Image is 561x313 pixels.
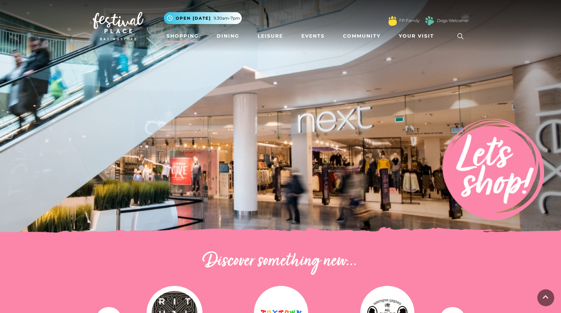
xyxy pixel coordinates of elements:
img: Festival Place Logo [93,12,144,40]
a: Community [340,30,383,42]
span: Open [DATE] [176,15,211,21]
span: Your Visit [399,33,434,40]
a: Events [299,30,327,42]
a: FP Family [399,18,419,24]
a: Dining [214,30,242,42]
button: Open [DATE] 9.30am-7pm [164,12,242,24]
a: Leisure [255,30,286,42]
span: 9.30am-7pm [214,15,240,21]
a: Dogs Welcome! [437,18,469,24]
a: Shopping [164,30,201,42]
h2: Discover something new... [93,251,469,272]
a: Your Visit [396,30,440,42]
